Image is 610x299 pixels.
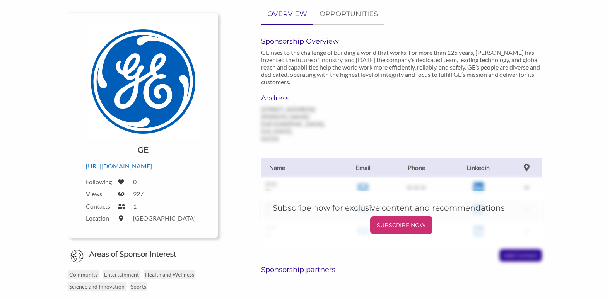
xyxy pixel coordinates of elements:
[261,158,339,177] th: Name
[68,270,99,279] p: Community
[86,24,200,139] img: GE Logo
[86,202,113,210] label: Contacts
[261,37,542,46] h6: Sponsorship Overview
[261,49,542,85] p: GE rises to the challenge of building a world that works. For more than 125 years, [PERSON_NAME] ...
[267,8,307,20] p: OVERVIEW
[103,270,140,279] p: Entertainment
[62,250,224,259] h6: Areas of Sponsor Interest
[273,216,530,234] a: SUBSCRIBE NOW
[320,8,378,20] p: OPPORTUNITIES
[133,202,137,210] label: 1
[261,265,542,274] h6: Sponsorship partners
[133,178,137,185] label: 0
[86,190,113,197] label: Views
[388,158,445,177] th: Phone
[373,219,429,231] p: SUBSCRIBE NOW
[130,282,147,291] p: Sports
[133,214,196,222] label: [GEOGRAPHIC_DATA]
[144,270,195,279] p: Health and Wellness
[273,202,530,213] h5: Subscribe now for exclusive content and recommendations
[86,214,113,222] label: Location
[445,158,511,177] th: Linkedin
[138,144,149,155] h1: GE
[133,190,144,197] label: 927
[261,94,347,102] h6: Address
[86,178,113,185] label: Following
[68,282,126,291] p: Science and Innovation
[86,161,200,171] p: [URL][DOMAIN_NAME]
[339,158,388,177] th: Email
[70,250,84,263] img: Globe Icon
